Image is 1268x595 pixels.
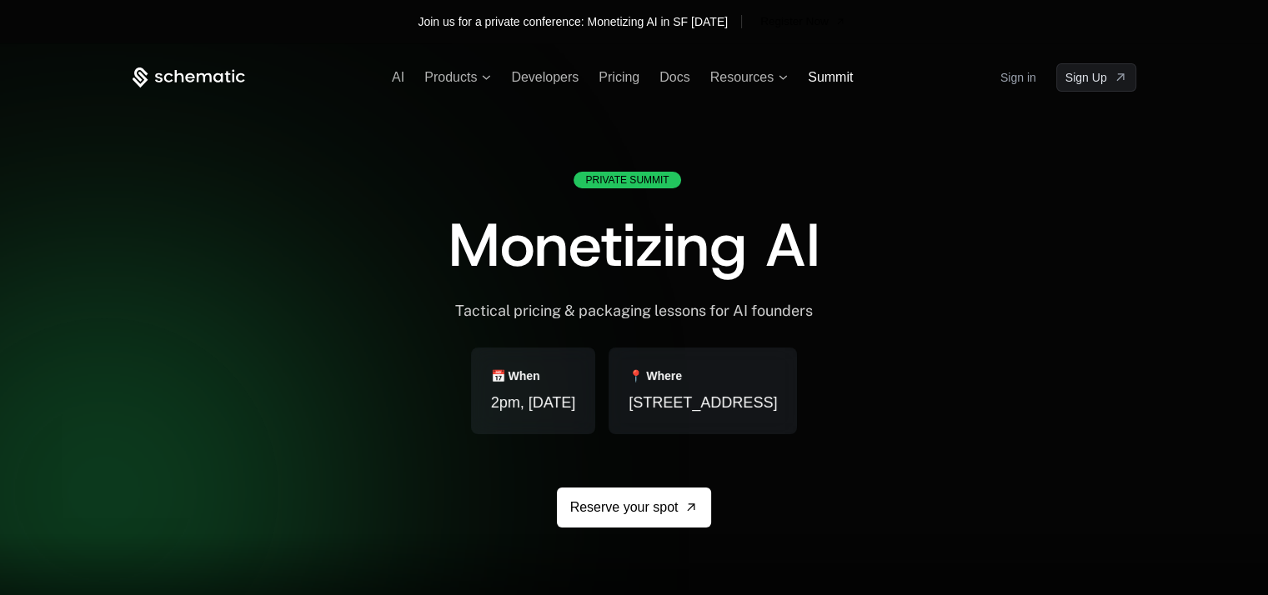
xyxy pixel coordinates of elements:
a: AI [392,70,404,84]
span: Products [424,70,477,85]
a: [object Object] [755,10,850,33]
a: Reserve your spot [557,487,712,527]
a: Sign in [1000,64,1036,91]
span: Monetizing AI [449,205,820,285]
span: Resources [710,70,774,85]
span: 2pm, [DATE] [491,391,576,414]
span: Register Now [760,13,829,30]
a: Docs [659,70,689,84]
a: [object Object] [1056,63,1136,92]
div: 📍 Where [629,367,682,384]
a: Pricing [599,70,639,84]
div: Private Summit [574,172,680,188]
div: Tactical pricing & packaging lessons for AI founders [455,302,813,321]
span: Sign Up [1065,69,1107,86]
a: Developers [511,70,579,84]
a: Summit [808,70,853,84]
div: Join us for a private conference: Monetizing AI in SF [DATE] [418,13,728,30]
div: 📅 When [491,367,540,384]
span: [STREET_ADDRESS] [629,391,777,414]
